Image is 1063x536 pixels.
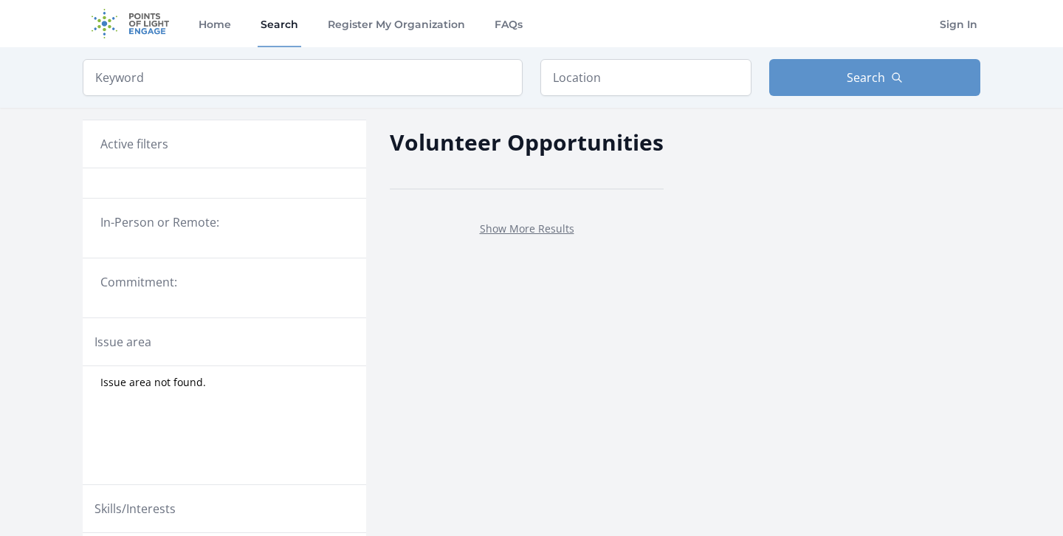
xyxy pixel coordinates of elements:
[83,59,523,96] input: Keyword
[480,221,574,236] a: Show More Results
[100,135,168,153] h3: Active filters
[94,333,151,351] legend: Issue area
[390,126,664,159] h2: Volunteer Opportunities
[100,375,206,390] span: Issue area not found.
[100,273,348,291] legend: Commitment:
[94,500,176,518] legend: Skills/Interests
[769,59,980,96] button: Search
[100,213,348,231] legend: In-Person or Remote:
[847,69,885,86] span: Search
[540,59,751,96] input: Location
